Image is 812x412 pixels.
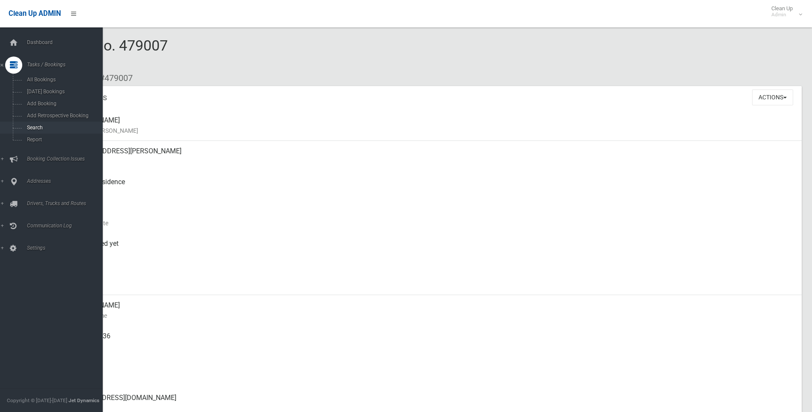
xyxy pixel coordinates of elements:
[24,156,109,162] span: Booking Collection Issues
[24,77,102,83] span: All Bookings
[24,89,102,95] span: [DATE] Bookings
[771,12,793,18] small: Admin
[24,125,102,131] span: Search
[68,187,795,197] small: Pickup Point
[68,125,795,136] small: Name of [PERSON_NAME]
[68,233,795,264] div: Not collected yet
[68,110,795,141] div: [PERSON_NAME]
[68,280,795,290] small: Zone
[68,372,795,382] small: Landline
[68,218,795,228] small: Collection Date
[68,249,795,259] small: Collected At
[24,223,109,229] span: Communication Log
[38,37,168,70] span: Booking No. 479007
[24,62,109,68] span: Tasks / Bookings
[24,101,102,107] span: Add Booking
[68,203,795,233] div: [DATE]
[7,397,67,403] span: Copyright © [DATE]-[DATE]
[68,397,99,403] strong: Jet Dynamics
[68,310,795,321] small: Contact Name
[24,137,102,143] span: Report
[24,200,109,206] span: Drivers, Trucks and Routes
[68,295,795,326] div: [PERSON_NAME]
[68,341,795,352] small: Mobile
[68,156,795,167] small: Address
[24,39,109,45] span: Dashboard
[9,9,61,18] span: Clean Up ADMIN
[93,70,133,86] li: #479007
[68,357,795,388] div: None given
[68,172,795,203] div: Front of Residence
[68,141,795,172] div: [STREET_ADDRESS][PERSON_NAME]
[752,90,793,105] button: Actions
[68,264,795,295] div: [DATE]
[24,113,102,119] span: Add Retrospective Booking
[68,326,795,357] div: 0450 606 036
[24,178,109,184] span: Addresses
[767,5,801,18] span: Clean Up
[24,245,109,251] span: Settings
